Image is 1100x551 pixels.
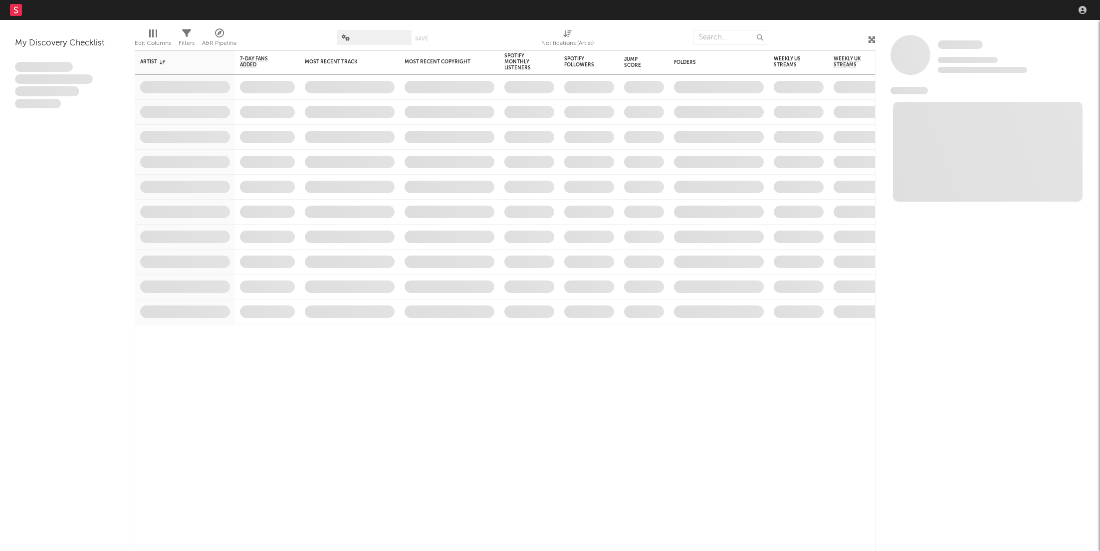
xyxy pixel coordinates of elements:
input: Search... [693,30,768,45]
div: Filters [179,37,195,49]
div: Most Recent Copyright [405,59,479,65]
button: Save [415,36,428,41]
div: Spotify Monthly Listeners [504,53,539,71]
div: A&R Pipeline [202,25,237,54]
span: Lorem ipsum dolor [15,62,73,72]
div: Jump Score [624,56,649,68]
div: Notifications (Artist) [541,37,594,49]
span: Weekly UK Streams [834,56,871,68]
div: Edit Columns [135,25,171,54]
span: Tracking Since: [DATE] [938,57,998,63]
span: Praesent ac interdum [15,86,79,96]
div: Most Recent Track [305,59,380,65]
a: Some Artist [938,40,983,50]
div: A&R Pipeline [202,37,237,49]
span: Weekly US Streams [774,56,809,68]
span: Aliquam viverra [15,99,61,109]
span: 0 fans last week [938,67,1027,73]
div: Folders [674,59,749,65]
div: Artist [140,59,215,65]
div: Spotify Followers [564,56,599,68]
div: Edit Columns [135,37,171,49]
span: Integer aliquet in purus et [15,74,93,84]
span: 7-Day Fans Added [240,56,280,68]
span: News Feed [890,87,928,94]
div: Notifications (Artist) [541,25,594,54]
div: Filters [179,25,195,54]
span: Some Artist [938,40,983,49]
div: My Discovery Checklist [15,37,120,49]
